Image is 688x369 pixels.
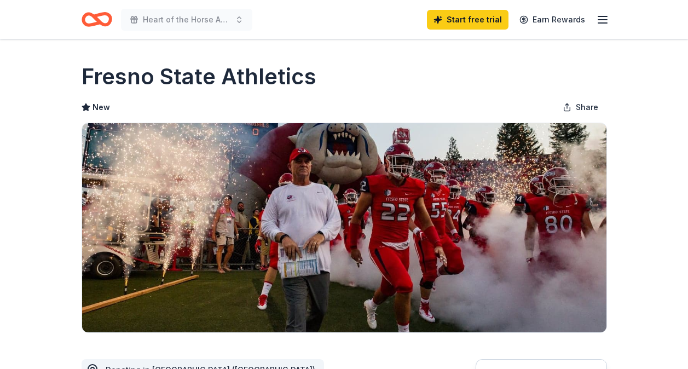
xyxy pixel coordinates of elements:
button: Share [554,96,607,118]
button: Heart of the Horse Annual Fall Fundraiser Event [121,9,252,31]
span: Share [576,101,598,114]
span: New [92,101,110,114]
h1: Fresno State Athletics [82,61,316,92]
a: Start free trial [427,10,508,30]
a: Home [82,7,112,32]
img: Image for Fresno State Athletics [82,123,606,332]
span: Heart of the Horse Annual Fall Fundraiser Event [143,13,230,26]
a: Earn Rewards [513,10,592,30]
